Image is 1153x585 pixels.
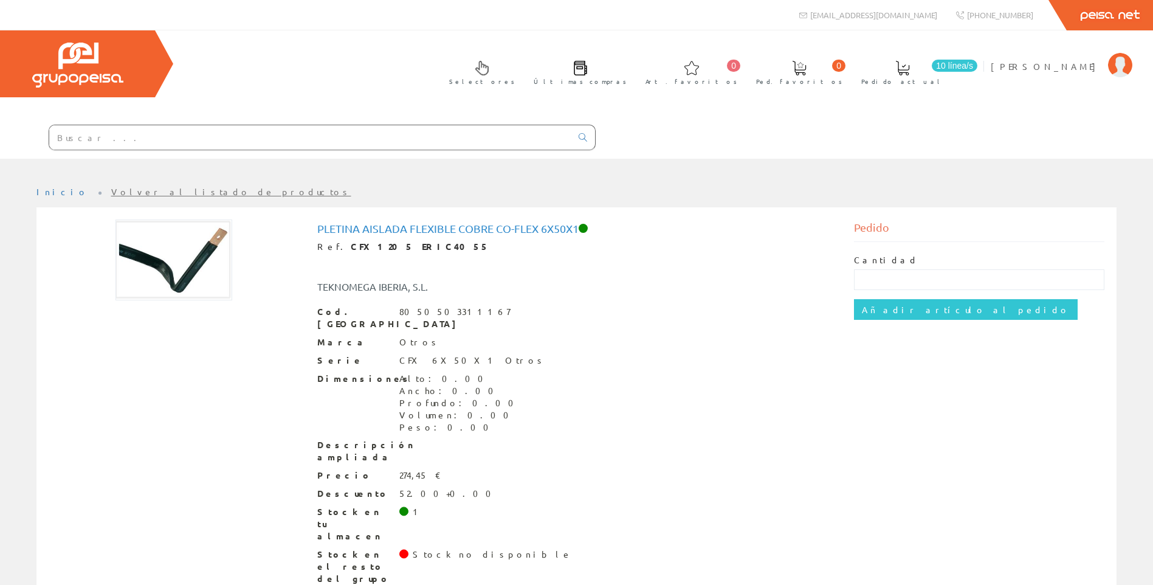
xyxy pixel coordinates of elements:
[399,306,510,318] div: 8050503311167
[317,469,390,482] span: Precio
[854,254,918,266] label: Cantidad
[351,241,489,252] strong: CFX1205 ERIC4055
[317,355,390,367] span: Serie
[399,385,521,397] div: Ancho: 0.00
[521,50,633,92] a: Últimas compras
[413,506,423,518] div: 1
[111,186,351,197] a: Volver al listado de productos
[32,43,123,88] img: Grupo Peisa
[49,125,571,150] input: Buscar ...
[832,60,845,72] span: 0
[399,373,521,385] div: Alto: 0.00
[991,60,1102,72] span: [PERSON_NAME]
[399,421,521,434] div: Peso: 0.00
[810,10,937,20] span: [EMAIL_ADDRESS][DOMAIN_NAME]
[932,60,977,72] span: 10 línea/s
[399,397,521,409] div: Profundo: 0.00
[991,50,1132,62] a: [PERSON_NAME]
[399,469,441,482] div: 274,45 €
[727,60,740,72] span: 0
[317,549,390,585] span: Stock en el resto del grupo
[437,50,521,92] a: Selectores
[317,506,390,542] span: Stock en tu almacen
[317,241,836,253] div: Ref.
[399,336,440,348] div: Otros
[317,488,390,500] span: Descuento
[317,439,390,463] span: Descripción ampliada
[317,373,390,385] span: Dimensiones
[317,336,390,348] span: Marca
[317,306,390,330] span: Cod. [GEOGRAPHIC_DATA]
[756,75,842,88] span: Ped. favoritos
[861,75,944,88] span: Pedido actual
[115,220,232,300] img: Foto artículo Pletina aislada flexible cobre Co-Flex 6x50x1 (192x132.84033613445)
[854,220,1104,242] div: Pedido
[399,409,521,421] div: Volumen: 0.00
[399,355,546,367] div: CFX 6X50X1 Otros
[449,75,515,88] span: Selectores
[967,10,1033,20] span: [PHONE_NUMBER]
[308,280,621,294] div: TEKNOMEGA IBERIA, S.L.
[645,75,737,88] span: Art. favoritos
[854,299,1078,320] input: Añadir artículo al pedido
[413,549,572,561] div: Stock no disponible
[36,186,88,197] a: Inicio
[399,488,498,500] div: 52.00+0.00
[317,223,836,235] h1: Pletina aislada flexible cobre Co-Flex 6x50x1
[849,50,980,92] a: 10 línea/s Pedido actual
[534,75,627,88] span: Últimas compras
